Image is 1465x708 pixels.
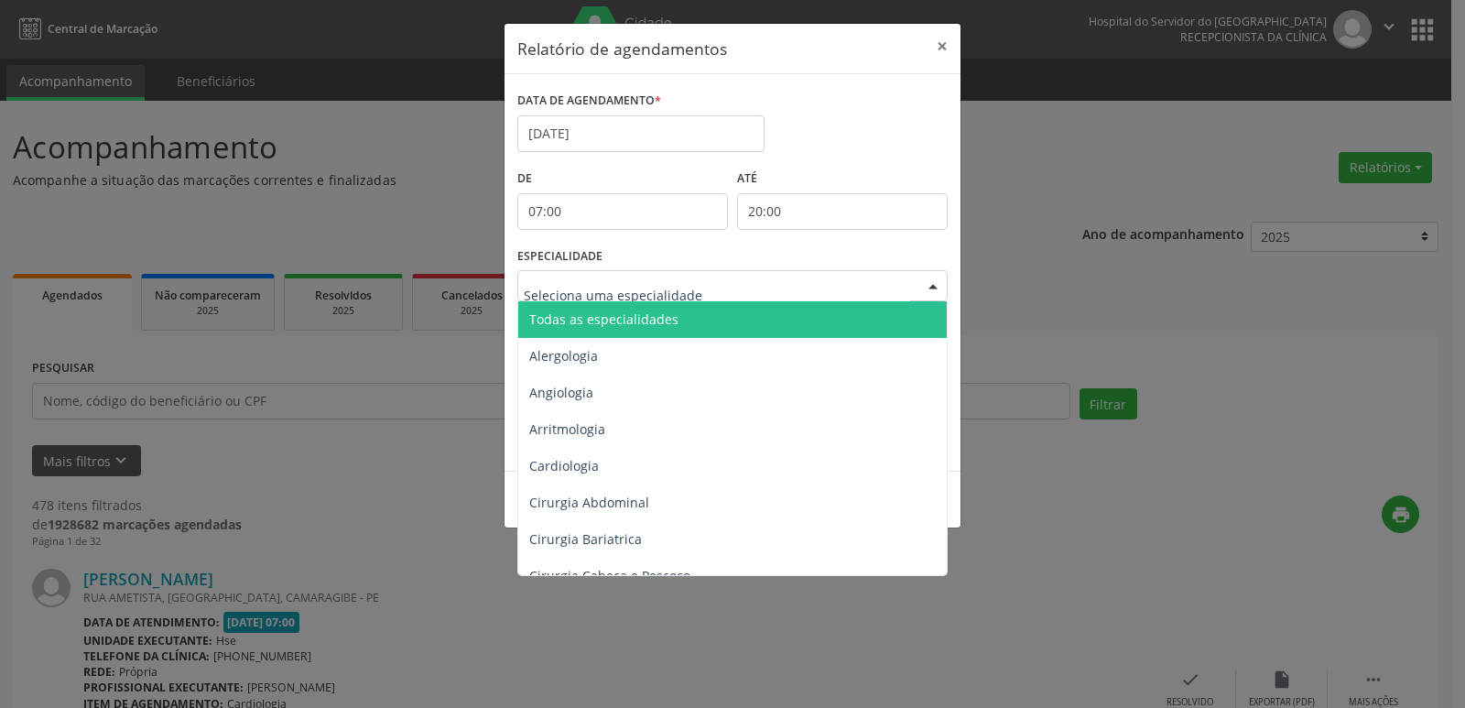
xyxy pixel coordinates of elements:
span: Alergologia [529,347,598,365]
label: De [517,165,728,193]
span: Cardiologia [529,457,599,474]
span: Cirurgia Abdominal [529,494,649,511]
input: Selecione uma data ou intervalo [517,115,765,152]
label: ESPECIALIDADE [517,243,602,271]
label: DATA DE AGENDAMENTO [517,87,661,115]
span: Arritmologia [529,420,605,438]
span: Cirurgia Bariatrica [529,530,642,548]
h5: Relatório de agendamentos [517,37,727,60]
button: Close [924,24,960,69]
input: Seleciona uma especialidade [524,277,910,313]
span: Todas as especialidades [529,310,678,328]
span: Angiologia [529,384,593,401]
span: Cirurgia Cabeça e Pescoço [529,567,690,584]
input: Selecione o horário final [737,193,948,230]
label: ATÉ [737,165,948,193]
input: Selecione o horário inicial [517,193,728,230]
